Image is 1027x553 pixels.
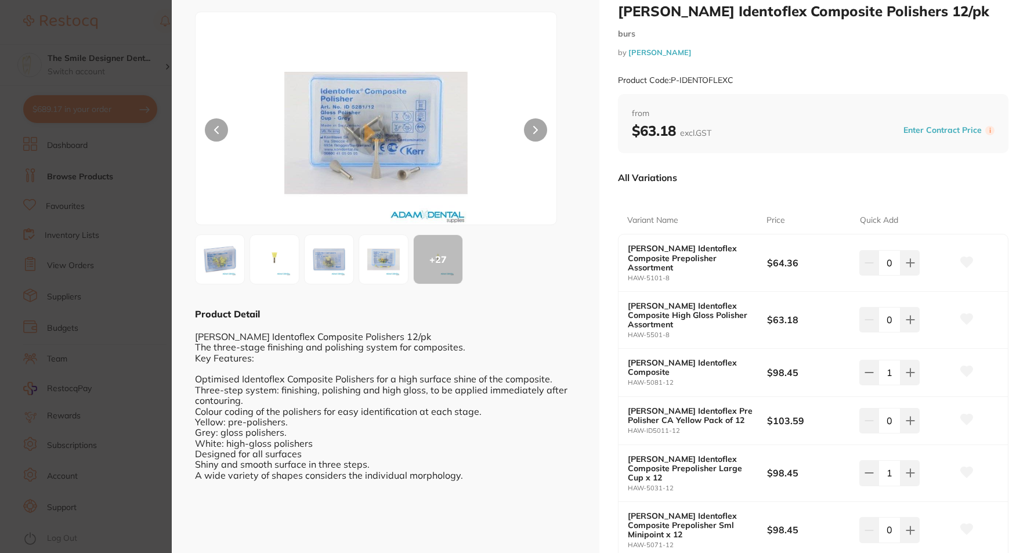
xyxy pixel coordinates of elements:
small: Product Code: P-IDENTOFLEXC [618,75,733,85]
small: HAW-5501-8 [628,331,767,339]
button: +27 [413,234,463,284]
b: $103.59 [767,414,851,427]
img: MjgxLTEyLmpwZw [267,41,484,225]
b: $63.18 [632,122,711,139]
p: Variant Name [627,215,678,226]
small: by [618,48,1008,57]
b: [PERSON_NAME] Identoflex Composite Prepolisher Sml Minipoint x 12 [628,511,753,539]
p: Quick Add [860,215,898,226]
button: Enter Contract Price [900,125,985,136]
b: [PERSON_NAME] Identoflex Composite High Gloss Polisher Assortment [628,301,753,329]
b: $98.45 [767,523,851,536]
span: excl. GST [680,128,711,138]
small: HAW-ID5011-12 [628,427,767,435]
b: $64.36 [767,256,851,269]
div: [PERSON_NAME] Identoflex Composite Polishers 12/pk The three-stage finishing and polishing system... [195,320,576,491]
p: All Variations [618,172,677,183]
h2: [PERSON_NAME] Identoflex Composite Polishers 12/pk [618,2,1008,20]
img: MDIxLTEyLmpwZw [363,238,404,280]
p: Price [766,215,785,226]
b: $63.18 [767,313,851,326]
a: [PERSON_NAME] [628,48,692,57]
img: MDMxLTEyLmpwZw [254,238,295,280]
b: [PERSON_NAME] Identoflex Composite Prepolisher Assortment [628,244,753,272]
b: $98.45 [767,366,851,379]
b: [PERSON_NAME] Identoflex Composite Prepolisher Large Cup x 12 [628,454,753,482]
div: + 27 [414,235,462,284]
span: from [632,108,995,120]
b: $98.45 [767,467,851,479]
small: HAW-5081-12 [628,379,767,386]
img: MDkxLTEyLmpwZw [308,238,350,280]
b: [PERSON_NAME] Identoflex Composite [628,358,753,377]
b: [PERSON_NAME] Identoflex Pre Polisher CA Yellow Pack of 12 [628,406,753,425]
small: HAW-5101-8 [628,274,767,282]
small: burs [618,29,1008,39]
img: MDgxLTEyLmpwZw [199,238,241,280]
small: HAW-5071-12 [628,541,767,549]
label: i [985,126,995,135]
b: Product Detail [195,308,260,320]
small: HAW-5031-12 [628,485,767,492]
